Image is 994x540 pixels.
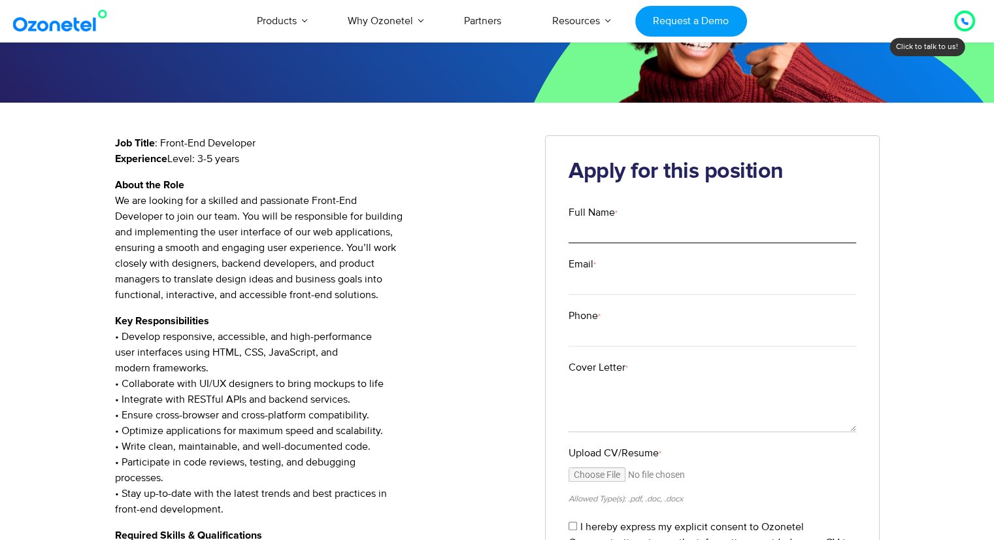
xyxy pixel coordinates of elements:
[569,159,856,185] h2: Apply for this position
[115,135,526,167] p: : Front-End Developer Level: 3-5 years
[115,177,526,303] p: We are looking for a skilled and passionate Front-End Developer to join our team. You will be res...
[115,138,155,148] strong: Job Title
[635,6,747,37] a: Request a Demo
[569,445,856,461] label: Upload CV/Resume
[569,360,856,375] label: Cover Letter
[115,154,167,164] strong: Experience
[115,180,184,190] strong: About the Role
[569,308,856,324] label: Phone
[569,494,683,504] small: Allowed Type(s): .pdf, .doc, .docx
[115,313,526,517] p: • Develop responsive, accessible, and high-performance user interfaces using HTML, CSS, JavaScrip...
[569,256,856,272] label: Email
[115,316,209,326] strong: Key Responsibilities
[569,205,856,220] label: Full Name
